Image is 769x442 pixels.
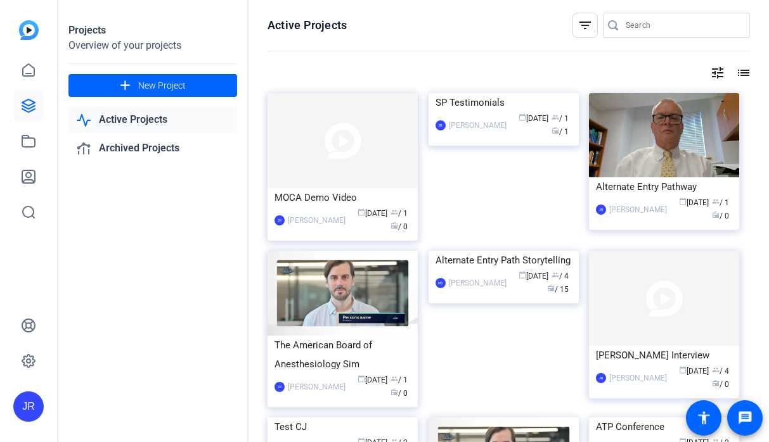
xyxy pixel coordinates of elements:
[712,198,720,205] span: group
[138,79,186,92] span: New Project
[68,23,237,38] div: Projects
[436,120,446,130] div: JR
[117,78,133,94] mat-icon: add
[552,127,569,136] span: / 1
[519,114,548,123] span: [DATE]
[275,215,285,225] div: JR
[679,366,687,374] span: calendar_today
[712,211,720,218] span: radio
[288,381,346,393] div: [PERSON_NAME]
[391,389,408,398] span: / 0
[449,119,507,132] div: [PERSON_NAME]
[578,18,593,33] mat-icon: filter_list
[68,107,237,133] a: Active Projects
[449,277,507,289] div: [PERSON_NAME]
[712,380,729,389] span: / 0
[609,372,667,384] div: [PERSON_NAME]
[712,212,729,220] span: / 0
[679,367,709,376] span: [DATE]
[596,205,606,215] div: JR
[596,177,732,196] div: Alternate Entry Pathway
[275,336,411,374] div: The American Board of Anesthesiology Sim
[275,188,411,207] div: MOCA Demo Video
[712,367,729,376] span: / 4
[391,375,398,382] span: group
[358,209,387,218] span: [DATE]
[391,376,408,384] span: / 1
[436,93,572,112] div: SP Testimonials
[596,373,606,383] div: JR
[737,410,753,426] mat-icon: message
[552,272,569,281] span: / 4
[519,272,548,281] span: [DATE]
[596,346,732,365] div: [PERSON_NAME] Interview
[712,366,720,374] span: group
[391,208,398,216] span: group
[275,417,411,436] div: Test CJ
[391,388,398,396] span: radio
[288,214,346,227] div: [PERSON_NAME]
[626,18,740,33] input: Search
[596,417,732,436] div: ATP Conference
[609,203,667,216] div: [PERSON_NAME]
[68,74,237,97] button: New Project
[547,284,555,292] span: radio
[712,198,729,207] span: / 1
[552,113,559,121] span: group
[552,271,559,279] span: group
[358,375,365,382] span: calendar_today
[391,222,408,231] span: / 0
[696,410,711,426] mat-icon: accessibility
[68,38,237,53] div: Overview of your projects
[712,379,720,387] span: radio
[268,18,347,33] h1: Active Projects
[519,113,526,121] span: calendar_today
[679,198,687,205] span: calendar_today
[68,136,237,161] a: Archived Projects
[358,376,387,384] span: [DATE]
[735,65,750,80] mat-icon: list
[19,20,39,40] img: blue-gradient.svg
[679,198,709,207] span: [DATE]
[358,208,365,216] span: calendar_today
[519,271,526,279] span: calendar_today
[710,65,725,80] mat-icon: tune
[552,114,569,123] span: / 1
[13,391,44,422] div: JR
[436,278,446,288] div: MS
[552,127,559,134] span: radio
[275,382,285,392] div: JR
[391,222,398,229] span: radio
[436,251,572,270] div: Alternate Entry Path Storytelling
[391,209,408,218] span: / 1
[547,285,569,294] span: / 15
